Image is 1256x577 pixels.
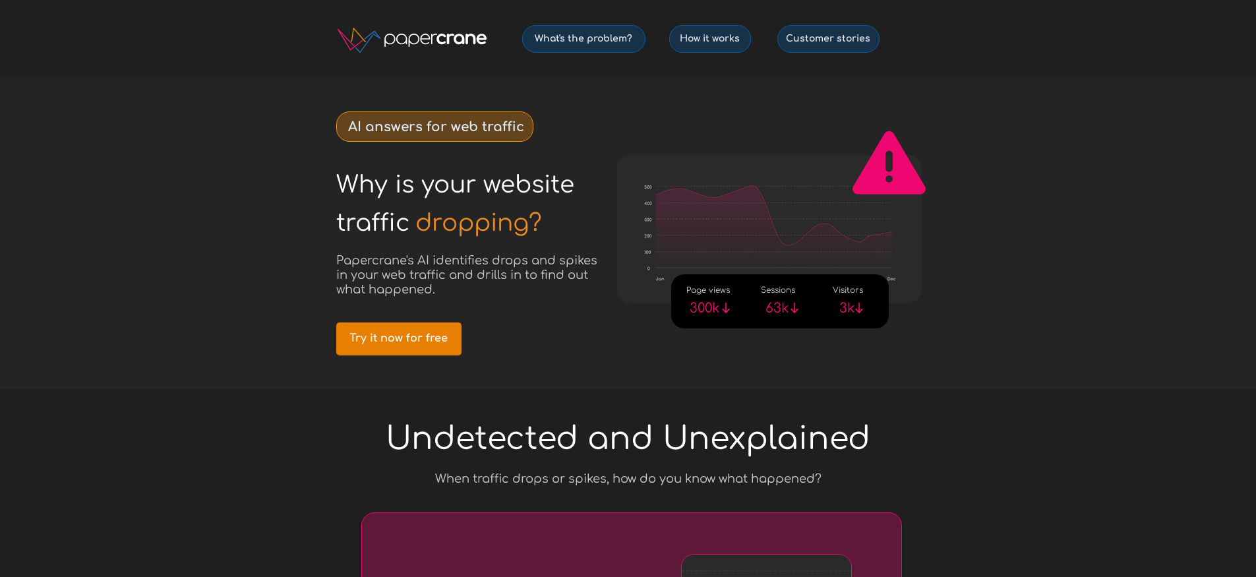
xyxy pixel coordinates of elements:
span: 300k [690,301,719,316]
span: What's the problem? [523,33,645,44]
a: Try it now for free [336,322,462,355]
a: Customer stories [777,25,880,53]
a: What's the problem? [522,25,645,53]
span: How it works [670,33,750,44]
span: Customer stories [778,33,879,44]
span: Page views [686,286,730,295]
span: Sessions [761,286,795,295]
span: 63k [765,301,789,316]
span: Try it now for free [336,332,462,345]
span: Undetected and Unexplained [386,421,870,456]
span: When traffic drops or spikes, how do you know what happened? [435,472,822,485]
span: Papercrane's AI identifies drops and spikes in your web traffic and drills in to find out what ha... [336,254,597,296]
strong: AI answers for web traffic [348,119,524,135]
span: Visitors [833,286,863,295]
span: 3k [839,301,854,316]
span: traffic [336,210,409,236]
a: How it works [669,25,751,53]
span: Why is your website [336,171,574,198]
